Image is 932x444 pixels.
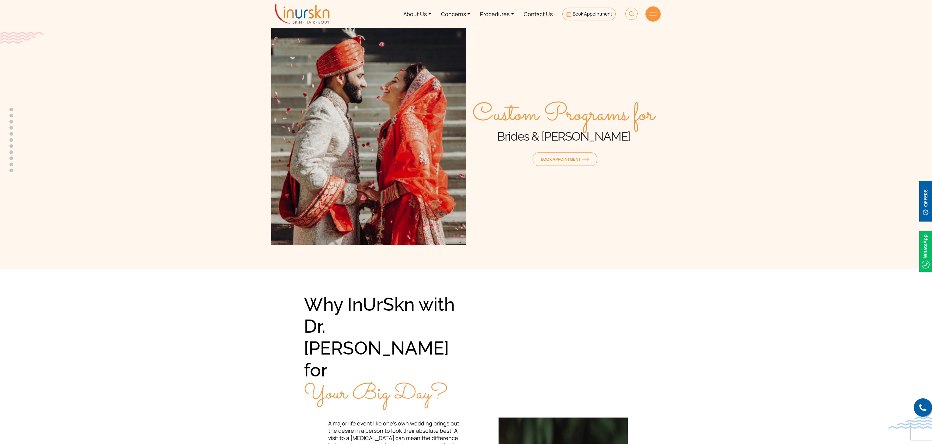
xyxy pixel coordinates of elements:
h2: Why InUrSkn with Dr. [PERSON_NAME] for [304,293,466,407]
img: bluewave [888,417,932,429]
a: Whatsappicon [919,247,932,254]
a: Book Appointment [562,8,616,20]
img: HeaderSearch [625,8,638,20]
img: hamLine.svg [649,12,657,16]
a: Book Appointmentorange-arrow [533,152,597,166]
img: Whatsappicon [919,231,932,272]
h1: Brides & [PERSON_NAME] [466,129,661,144]
span: Book Appointment [573,11,612,17]
img: orange-arrow [582,158,589,162]
a: Procedures [475,2,519,25]
a: Concerns [436,2,475,25]
span: Your Big Day? [304,378,448,410]
img: inurskn-logo [275,4,329,24]
a: About Us [398,2,436,25]
span: Custom Programs for [472,101,655,129]
a: Contact Us [519,2,558,25]
span: Book Appointment [541,156,589,162]
img: offerBt [919,181,932,222]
